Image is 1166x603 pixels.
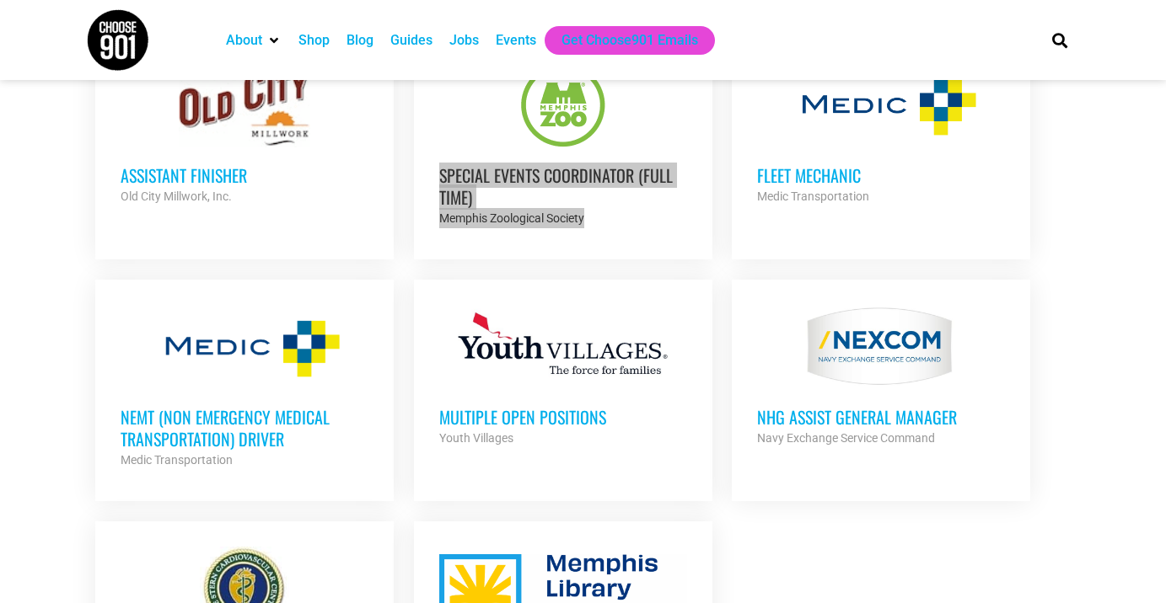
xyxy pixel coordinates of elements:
[390,30,433,51] a: Guides
[414,38,712,253] a: Special Events Coordinator (Full Time) Memphis Zoological Society
[1045,26,1073,54] div: Search
[121,453,233,467] strong: Medic Transportation
[121,406,368,450] h3: NEMT (Non Emergency Medical Transportation) Driver
[121,189,232,203] strong: Old City Millwork, Inc.
[496,30,536,51] a: Events
[226,30,262,51] a: About
[121,164,368,186] h3: Assistant Finisher
[95,280,394,495] a: NEMT (Non Emergency Medical Transportation) Driver Medic Transportation
[347,30,373,51] a: Blog
[757,164,1005,186] h3: Fleet Mechanic
[757,406,1005,428] h3: NHG ASSIST GENERAL MANAGER
[439,406,687,428] h3: Multiple Open Positions
[439,431,513,445] strong: Youth Villages
[414,280,712,473] a: Multiple Open Positions Youth Villages
[732,280,1030,473] a: NHG ASSIST GENERAL MANAGER Navy Exchange Service Command
[757,431,935,445] strong: Navy Exchange Service Command
[449,30,479,51] a: Jobs
[439,211,584,225] strong: Memphis Zoological Society
[439,164,687,208] h3: Special Events Coordinator (Full Time)
[732,38,1030,232] a: Fleet Mechanic Medic Transportation
[562,30,698,51] a: Get Choose901 Emails
[218,26,290,55] div: About
[757,189,869,203] strong: Medic Transportation
[218,26,1024,55] nav: Main nav
[95,38,394,232] a: Assistant Finisher Old City Millwork, Inc.
[298,30,330,51] a: Shop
